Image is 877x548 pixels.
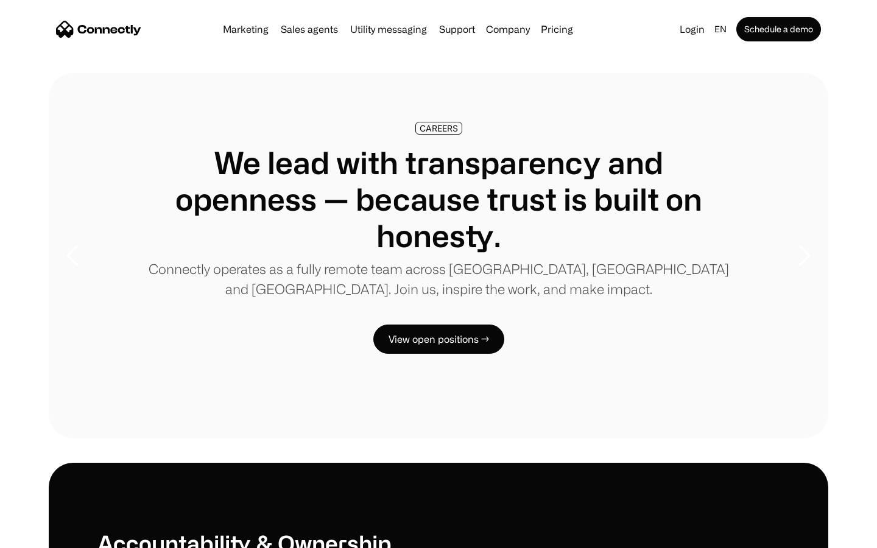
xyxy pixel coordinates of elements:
div: CAREERS [420,124,458,133]
a: Pricing [536,24,578,34]
a: Marketing [218,24,273,34]
a: Schedule a demo [736,17,821,41]
a: View open positions → [373,325,504,354]
p: Connectly operates as a fully remote team across [GEOGRAPHIC_DATA], [GEOGRAPHIC_DATA] and [GEOGRA... [146,259,731,299]
a: Support [434,24,480,34]
div: en [714,21,727,38]
a: Login [675,21,710,38]
aside: Language selected: English [12,525,73,544]
ul: Language list [24,527,73,544]
h1: We lead with transparency and openness — because trust is built on honesty. [146,144,731,254]
a: Utility messaging [345,24,432,34]
div: Company [486,21,530,38]
a: Sales agents [276,24,343,34]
